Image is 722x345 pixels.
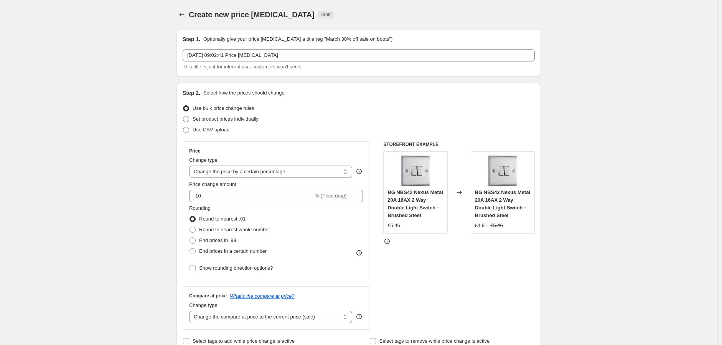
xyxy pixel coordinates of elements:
[193,338,295,344] span: Select tags to add while price change is active
[315,193,346,199] span: % (Price drop)
[387,222,400,229] div: £5.46
[183,49,535,61] input: 30% off holiday sale
[203,35,392,43] p: Optionally give your price [MEDICAL_DATA] a title (eg "March 30% off sale on boots")
[230,293,295,299] button: What's the compare at price?
[490,222,503,229] strike: £5.46
[475,189,531,218] span: BG NBS42 Nexus Metal 20A 16AX 2 Way Double Light Switch - Brushed Steel
[189,148,200,154] h3: Price
[400,156,431,186] img: NBS42-01_100_LA_OFF_80x.jpg
[203,89,285,97] p: Select how the prices should change
[383,141,535,148] h6: STOREFRONT EXAMPLE
[487,156,518,186] img: NBS42-01_100_LA_OFF_80x.jpg
[193,116,259,122] span: Set product prices individually
[379,338,490,344] span: Select tags to remove while price change is active
[189,181,236,187] span: Price change amount
[387,189,443,218] span: BG NBS42 Nexus Metal 20A 16AX 2 Way Double Light Switch - Brushed Steel
[189,190,313,202] input: -15
[193,127,229,133] span: Use CSV upload
[199,265,273,271] span: Show rounding direction options?
[355,168,363,175] div: help
[355,313,363,320] div: help
[199,216,246,222] span: Round to nearest .01
[183,35,200,43] h2: Step 1.
[183,89,200,97] h2: Step 2.
[199,237,236,243] span: End prices in .99
[321,12,331,18] span: Draft
[199,248,267,254] span: End prices in a certain number
[189,302,218,308] span: Change type
[189,205,211,211] span: Rounding
[193,105,254,111] span: Use bulk price change rules
[183,64,302,70] span: This title is just for internal use, customers won't see it
[199,227,270,232] span: Round to nearest whole number
[176,9,187,20] button: Price change jobs
[475,222,488,229] div: £4.91
[189,10,315,19] span: Create new price [MEDICAL_DATA]
[189,293,227,299] h3: Compare at price
[189,157,218,163] span: Change type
